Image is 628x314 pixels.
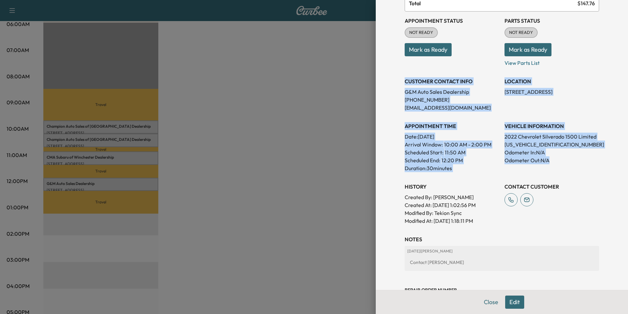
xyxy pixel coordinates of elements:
p: Modified By : Tekion Sync [405,209,499,217]
span: NOT READY [505,29,537,36]
p: 11:50 AM [445,148,465,156]
p: Date: [DATE] [405,133,499,141]
h3: APPOINTMENT TIME [405,122,499,130]
button: Mark as Ready [405,43,452,56]
p: Created By : [PERSON_NAME] [405,193,499,201]
p: [US_VEHICLE_IDENTIFICATION_NUMBER] [505,141,599,148]
h3: CONTACT CUSTOMER [505,183,599,191]
p: Scheduled End: [405,156,440,164]
p: 12:20 PM [441,156,463,164]
h3: Appointment Status [405,17,499,25]
p: Created At : [DATE] 1:02:56 PM [405,201,499,209]
h3: Repair Order number [405,287,599,293]
h3: Parts Status [505,17,599,25]
p: Scheduled Start: [405,148,443,156]
p: G&M Auto Sales Dealership [405,88,499,96]
p: [STREET_ADDRESS] [505,88,599,96]
h3: LOCATION [505,77,599,85]
h3: CUSTOMER CONTACT INFO [405,77,499,85]
button: Edit [505,296,524,309]
h3: History [405,183,499,191]
p: [EMAIL_ADDRESS][DOMAIN_NAME] [405,104,499,112]
p: Arrival Window: [405,141,499,148]
p: View Parts List [505,56,599,67]
p: Odometer Out: N/A [505,156,599,164]
div: Contact [PERSON_NAME] [407,256,596,268]
p: Odometer In: N/A [505,148,599,156]
h3: NOTES [405,235,599,243]
h3: VEHICLE INFORMATION [505,122,599,130]
p: Duration: 30 minutes [405,164,499,172]
button: Mark as Ready [505,43,551,56]
span: NOT READY [405,29,437,36]
button: Close [480,296,503,309]
p: [DATE] | [PERSON_NAME] [407,249,596,254]
span: 10:00 AM - 2:00 PM [444,141,491,148]
p: [PHONE_NUMBER] [405,96,499,104]
p: 2022 Chevrolet Silverado 1500 Limited [505,133,599,141]
p: Modified At : [DATE] 1:18:11 PM [405,217,499,225]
